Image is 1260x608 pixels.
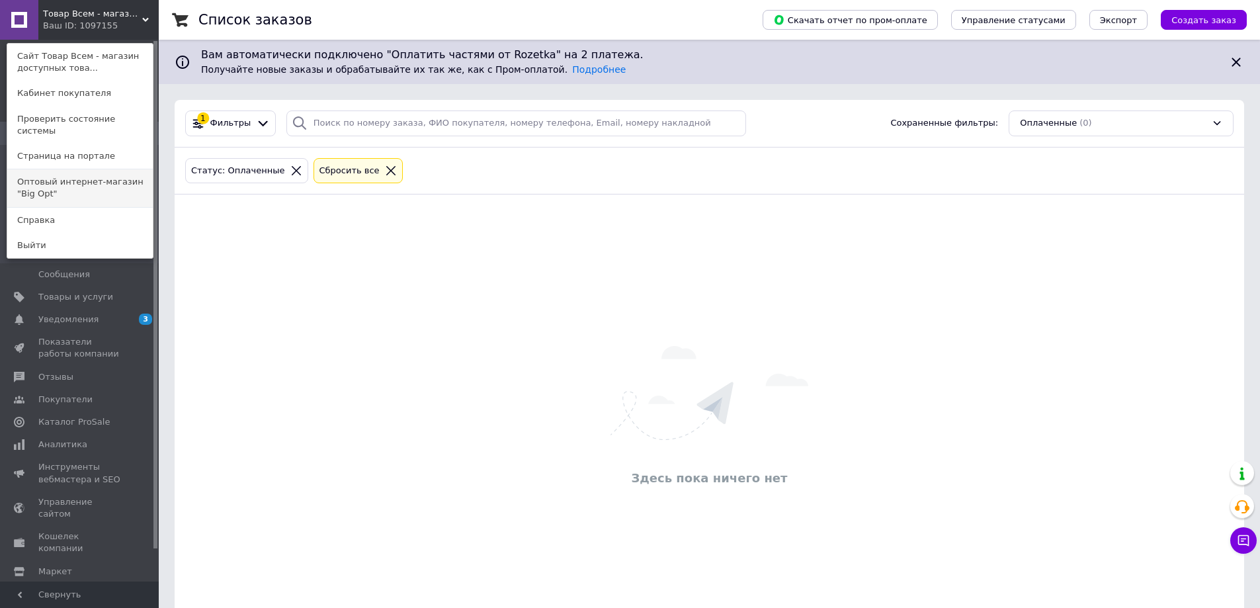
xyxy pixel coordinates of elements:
a: Создать заказ [1148,15,1247,24]
a: Проверить состояние системы [7,107,153,144]
a: Справка [7,208,153,233]
span: 3 [139,314,152,325]
span: Управление статусами [962,15,1066,25]
span: Покупатели [38,394,93,406]
span: Отзывы [38,371,73,383]
button: Создать заказ [1161,10,1247,30]
span: Скачать отчет по пром-оплате [773,14,927,26]
button: Экспорт [1089,10,1148,30]
div: Статус: Оплаченные [189,164,288,178]
a: Сайт Товар Всем - магазин доступных това... [7,44,153,81]
span: Фильтры [210,117,251,130]
button: Скачать отчет по пром-оплате [763,10,938,30]
a: Подробнее [572,64,626,75]
span: Товары и услуги [38,291,113,303]
span: Каталог ProSale [38,416,110,428]
span: Сообщения [38,269,90,281]
span: Кошелек компании [38,531,122,554]
button: Чат с покупателем [1230,527,1257,554]
span: Оплаченные [1020,117,1077,130]
span: Получайте новые заказы и обрабатывайте их так же, как с Пром-оплатой. [201,64,626,75]
span: Товар Всем - магазин доступных товаров [43,8,142,20]
a: Страница на портале [7,144,153,169]
span: Инструменты вебмастера и SEO [38,461,122,485]
span: Аналитика [38,439,87,451]
span: Сохраненные фильтры: [890,117,998,130]
span: Управление сайтом [38,496,122,520]
button: Управление статусами [951,10,1076,30]
a: Кабинет покупателя [7,81,153,106]
div: Сбросить все [317,164,382,178]
h1: Список заказов [198,12,312,28]
span: Маркет [38,566,72,578]
span: Показатели работы компании [38,336,122,360]
span: Уведомления [38,314,99,326]
span: Создать заказ [1171,15,1236,25]
a: Выйти [7,233,153,258]
div: 1 [197,112,209,124]
div: Ваш ID: 1097155 [43,20,99,32]
span: Вам автоматически подключено "Оплатить частями от Rozetka" на 2 платежа. [201,48,1218,63]
div: Здесь пока ничего нет [181,470,1238,486]
a: Оптовый интернет-магазин "Big Opt" [7,169,153,206]
span: Экспорт [1100,15,1137,25]
input: Поиск по номеру заказа, ФИО покупателя, номеру телефона, Email, номеру накладной [286,110,747,136]
span: (0) [1079,118,1091,128]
